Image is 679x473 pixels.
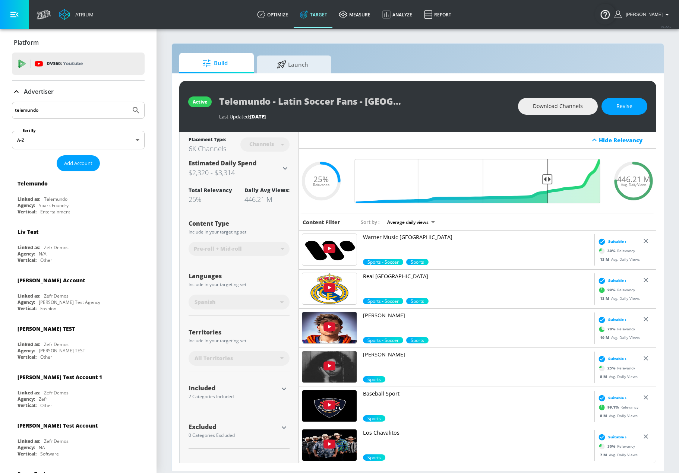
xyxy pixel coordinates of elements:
[302,429,357,461] img: UUN_XanH6dDVBlnw0svxE0nw
[533,102,583,111] span: Download Channels
[189,220,290,226] div: Content Type
[18,244,40,251] div: Linked as:
[596,256,640,262] div: Avg. Daily Views
[12,368,145,410] div: [PERSON_NAME] Test Account 1Linked as:Zefr DemosAgency:ZefrVertical:Other
[57,155,100,171] button: Add Account
[661,25,672,29] span: v 4.22.2
[313,175,329,183] span: 25%
[12,53,145,75] div: DV360: Youtube
[39,444,45,451] div: NA
[189,295,290,309] div: Spanish
[44,293,69,299] div: Zefr Demos
[44,196,67,202] div: Telemundo
[18,196,40,202] div: Linked as:
[302,234,357,265] img: UU7tiuptCKrRGZNDQJ53Q11w
[596,277,626,284] div: Suitable ›
[189,433,278,438] div: 0 Categories Excluded
[363,234,591,241] p: Warner Music [GEOGRAPHIC_DATA]
[406,337,429,343] span: Sports
[363,390,591,415] a: Baseball Sport
[608,434,626,440] span: Suitable ›
[596,284,635,295] div: Relevancy
[18,354,37,360] div: Vertical:
[189,273,290,279] div: Languages
[313,183,329,187] span: Relevance
[12,174,145,217] div: TelemundoLinked as:TelemundoAgency:Spark FoundryVertical:Entertainment
[14,38,39,47] p: Platform
[189,144,226,153] div: 6K Channels
[12,271,145,314] div: [PERSON_NAME] AccountLinked as:Zefr DemosAgency:[PERSON_NAME] Test AgencyVertical:Fashion
[363,351,591,376] a: [PERSON_NAME]
[607,365,617,371] span: 25 %
[44,341,69,347] div: Zefr Demos
[363,234,591,259] a: Warner Music [GEOGRAPHIC_DATA]
[363,273,591,280] p: Real [GEOGRAPHIC_DATA]
[18,374,102,381] div: [PERSON_NAME] Test Account 1
[18,251,35,257] div: Agency:
[607,287,617,293] span: 99 %
[363,298,403,304] span: Sports - Soccer
[406,259,429,265] span: Sports
[376,1,418,28] a: Analyze
[189,230,290,234] div: Include in your targeting set
[615,10,672,19] button: [PERSON_NAME]
[18,202,35,209] div: Agency:
[193,99,207,105] div: active
[363,454,385,461] div: 30.0%
[406,298,429,304] span: Sports
[596,374,638,379] div: Avg. Daily Views
[607,404,620,410] span: 99.1 %
[608,395,626,401] span: Suitable ›
[18,277,85,284] div: [PERSON_NAME] Account
[40,257,52,263] div: Other
[40,451,59,457] div: Software
[608,356,626,362] span: Suitable ›
[333,1,376,28] a: measure
[518,98,598,115] button: Download Channels
[363,298,403,304] div: 99.0%
[601,98,647,115] button: Revise
[600,452,609,457] span: 7 M
[617,175,650,183] span: 446.21 M
[363,429,591,437] p: Los Chavalitos
[406,298,429,304] div: 99.0%
[616,102,632,111] span: Revise
[59,9,94,20] a: Atrium
[244,195,290,204] div: 446.21 M
[18,325,75,332] div: [PERSON_NAME] TEST
[18,451,37,457] div: Vertical:
[40,402,52,409] div: Other
[189,282,290,287] div: Include in your targeting set
[608,317,626,323] span: Suitable ›
[44,244,69,251] div: Zefr Demos
[596,401,638,413] div: Relevancy
[596,355,626,362] div: Suitable ›
[39,396,47,402] div: Zefr
[383,217,438,227] div: Average daily views
[18,293,40,299] div: Linked as:
[18,228,38,235] div: Liv Test
[363,337,403,343] div: 70.0%
[623,12,663,17] span: login as: justin.nim@zefr.com
[18,438,40,444] div: Linked as:
[244,187,290,194] div: Daily Avg Views:
[596,238,626,245] div: Suitable ›
[363,415,385,422] span: Sports
[596,245,635,256] div: Relevancy
[18,402,37,409] div: Vertical:
[12,320,145,362] div: [PERSON_NAME] TESTLinked as:Zefr DemosAgency:[PERSON_NAME] TESTVertical:Other
[189,159,290,178] div: Estimated Daily Spend$2,320 - $3,314
[363,390,591,397] p: Baseball Sport
[18,209,37,215] div: Vertical:
[189,329,290,335] div: Territories
[600,256,611,261] span: 13 M
[302,351,357,382] img: UUio_FVgKVgqcHrRiXDpnqbw
[363,415,385,422] div: 99.1%
[600,374,609,379] span: 8 M
[595,4,616,25] button: Open Resource Center
[12,223,145,265] div: Liv TestLinked as:Zefr DemosAgency:N/AVertical:Other
[294,1,333,28] a: Target
[596,316,626,323] div: Suitable ›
